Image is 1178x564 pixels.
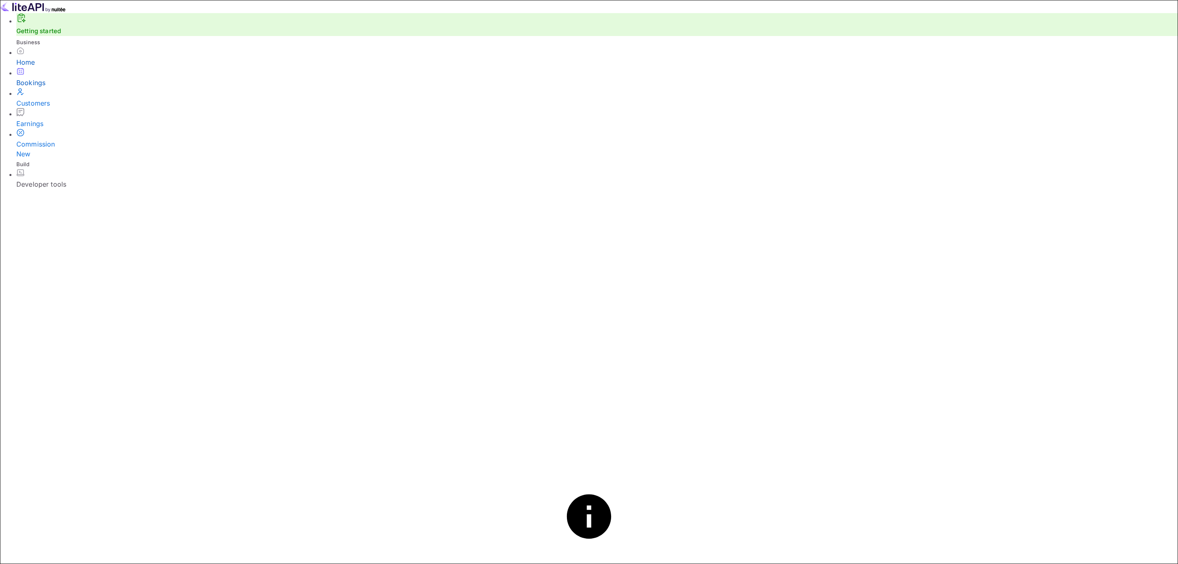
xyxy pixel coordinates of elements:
[16,57,1178,67] div: Home
[16,149,1178,159] div: New
[16,27,61,35] a: Getting started
[16,39,40,45] span: Business
[16,179,1178,189] div: Developer tools
[16,119,1178,129] div: Earnings
[16,98,1178,108] div: Customers
[16,78,1178,88] div: Bookings
[16,139,1178,159] div: Commission
[16,161,29,167] span: Build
